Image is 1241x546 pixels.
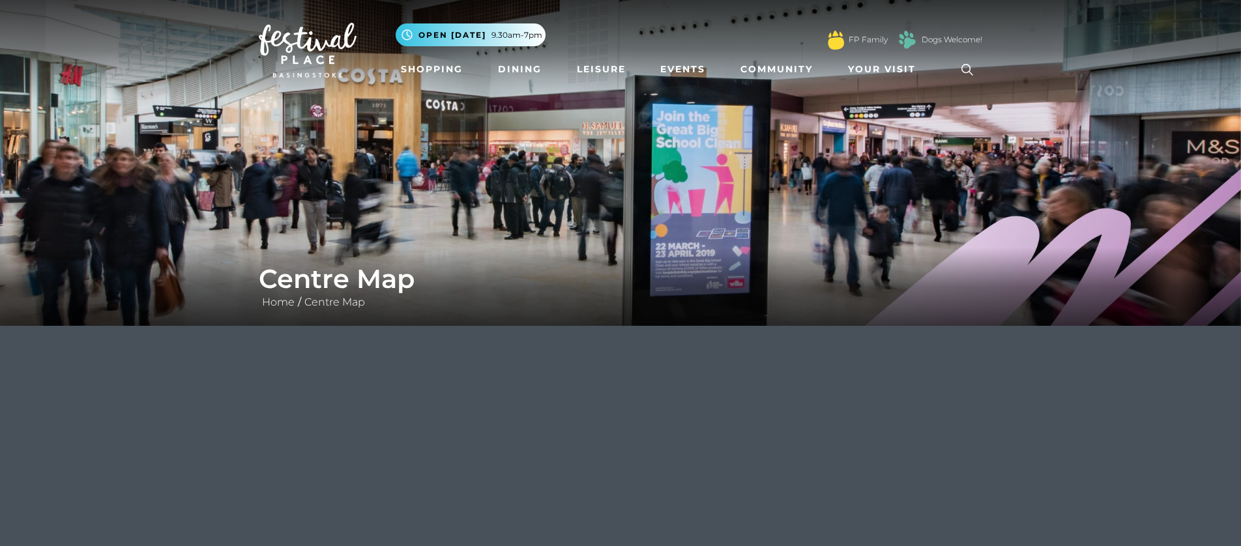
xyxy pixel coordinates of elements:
a: Home [259,296,298,308]
span: Open [DATE] [418,29,486,41]
img: Festival Place Logo [259,23,357,78]
a: Community [735,57,818,81]
span: 9.30am-7pm [491,29,542,41]
a: Dining [493,57,547,81]
h1: Centre Map [259,263,982,295]
a: Shopping [396,57,468,81]
a: Centre Map [301,296,368,308]
button: Open [DATE] 9.30am-7pm [396,23,546,46]
a: Leisure [572,57,631,81]
a: Your Visit [843,57,927,81]
div: / [249,263,992,310]
span: Your Visit [848,63,916,76]
a: Dogs Welcome! [922,34,982,46]
a: FP Family [849,34,888,46]
a: Events [655,57,710,81]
